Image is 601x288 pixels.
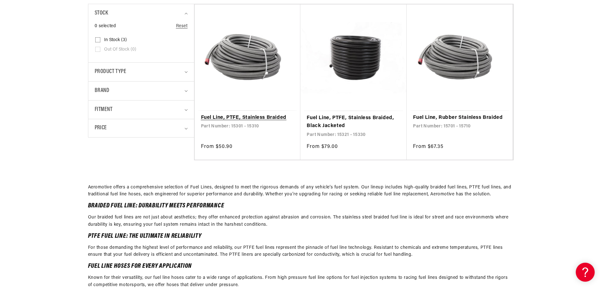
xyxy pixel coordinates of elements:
summary: Product type (0 selected) [95,63,188,81]
span: Price [95,124,107,132]
h2: PTFE Fuel Line: The Ultimate in Reliability [88,234,513,239]
a: Reset [176,23,188,30]
summary: Brand (0 selected) [95,82,188,100]
h2: Braided Fuel Line: Durability Meets Performance [88,203,513,209]
p: For those demanding the highest level of performance and reliability, our PTFE fuel lines represe... [88,244,513,259]
span: Brand [95,86,109,95]
span: Out of stock (0) [104,47,136,52]
p: Our braided fuel lines are not just about aesthetics; they offer enhanced protection against abra... [88,214,513,228]
span: In stock (3) [104,37,127,43]
summary: Stock (0 selected) [95,4,188,23]
summary: Fitment (0 selected) [95,101,188,119]
span: 0 selected [95,23,116,30]
span: Stock [95,9,108,18]
h2: Fuel Line Hoses for Every Application [88,264,513,269]
a: Fuel Line, PTFE, Stainless Braided, Black Jacketed [307,114,400,130]
span: Product type [95,67,127,77]
a: Fuel Line, PTFE, Stainless Braided [201,114,294,122]
a: Fuel Line, Rubber Stainless Braided [413,114,506,122]
summary: Price [95,119,188,137]
p: Aeromotive offers a comprehensive selection of Fuel Lines, designed to meet the rigorous demands ... [88,184,513,198]
span: Fitment [95,105,113,114]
